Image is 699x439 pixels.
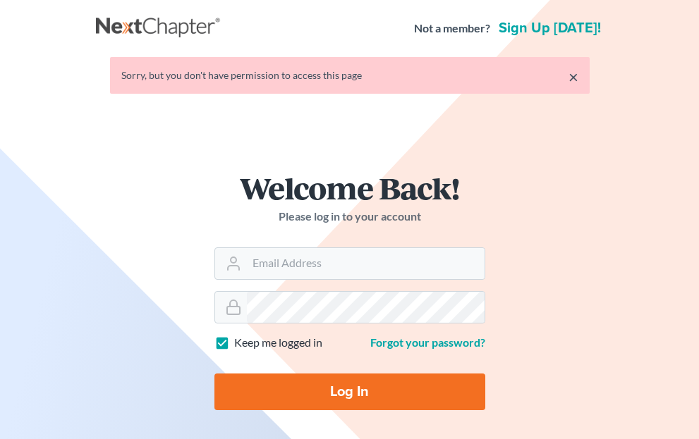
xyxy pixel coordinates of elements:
p: Please log in to your account [214,209,485,225]
h1: Welcome Back! [214,173,485,203]
label: Keep me logged in [234,335,322,351]
strong: Not a member? [414,20,490,37]
a: Sign up [DATE]! [496,21,604,35]
input: Log In [214,373,485,410]
input: Email Address [247,248,485,279]
div: Sorry, but you don't have permission to access this page [121,68,578,82]
a: × [569,68,578,85]
a: Forgot your password? [370,335,485,349]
